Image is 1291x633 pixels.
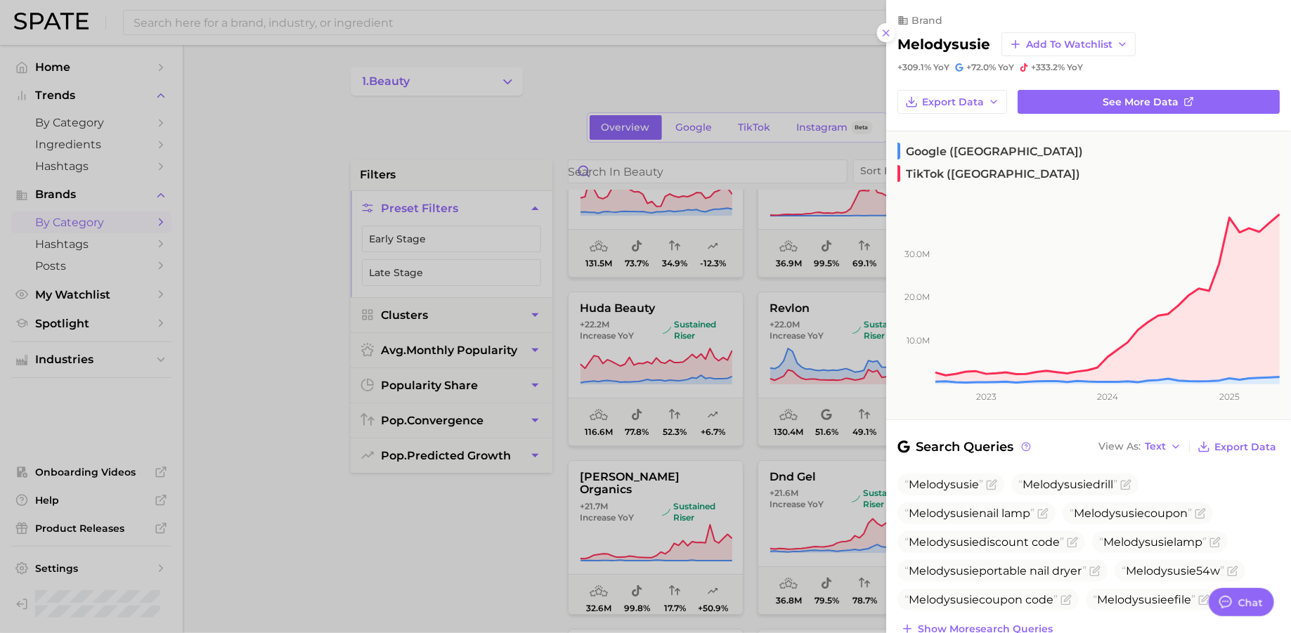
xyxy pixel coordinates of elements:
span: Melodysusie [909,478,979,491]
h2: melodysusie [897,36,990,53]
span: efile [1093,593,1195,606]
button: Flag as miscategorized or irrelevant [1198,594,1209,606]
span: Add to Watchlist [1026,39,1112,51]
span: Google ([GEOGRAPHIC_DATA]) [897,143,1083,159]
button: Flag as miscategorized or irrelevant [1209,537,1221,548]
span: Export Data [1214,441,1276,453]
span: coupon [1070,507,1192,520]
span: Melodysusie [1074,507,1144,520]
span: Text [1145,443,1166,450]
span: YoY [933,62,949,73]
span: Search Queries [897,437,1033,457]
span: +309.1% [897,62,931,72]
span: YoY [998,62,1014,73]
span: coupon code [904,593,1058,606]
span: YoY [1067,62,1083,73]
span: Melodysusie [909,507,979,520]
span: portable nail dryer [904,564,1086,577]
tspan: 2024 [1097,391,1118,402]
span: +72.0% [966,62,996,72]
tspan: 2025 [1219,391,1240,402]
button: Export Data [897,90,1007,114]
span: +333.2% [1031,62,1065,72]
tspan: 2023 [976,391,997,402]
span: Melodysusie [1097,593,1167,606]
button: Flag as miscategorized or irrelevant [986,479,997,490]
button: Export Data [1194,437,1280,457]
span: Melodysusie [1023,478,1093,491]
span: 54w [1122,564,1224,577]
span: View As [1098,443,1141,450]
span: drill [1018,478,1117,491]
button: Flag as miscategorized or irrelevant [1089,566,1101,577]
span: Melodysusie [909,535,979,549]
button: Flag as miscategorized or irrelevant [1060,594,1072,606]
button: Flag as miscategorized or irrelevant [1227,566,1238,577]
span: See more data [1103,96,1179,108]
span: Export Data [922,96,984,108]
button: Add to Watchlist [1001,32,1136,56]
span: lamp [1099,535,1207,549]
button: View AsText [1095,438,1185,456]
span: discount code [904,535,1064,549]
span: nail lamp [904,507,1034,520]
span: Melodysusie [909,564,979,577]
span: Melodysusie [1126,564,1196,577]
button: Flag as miscategorized or irrelevant [1037,508,1049,519]
button: Flag as miscategorized or irrelevant [1120,479,1131,490]
span: TikTok ([GEOGRAPHIC_DATA]) [897,165,1080,182]
span: brand [912,14,942,27]
span: Melodysusie [1103,535,1174,549]
button: Flag as miscategorized or irrelevant [1195,508,1206,519]
button: Flag as miscategorized or irrelevant [1067,537,1078,548]
span: Melodysusie [909,593,979,606]
a: See more data [1018,90,1280,114]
